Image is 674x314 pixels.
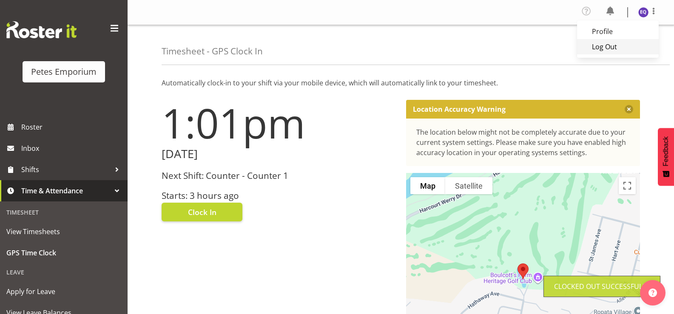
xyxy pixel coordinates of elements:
button: Show satellite imagery [445,177,492,194]
button: Show street map [410,177,445,194]
button: Clock In [162,203,242,221]
div: Leave [2,263,125,281]
h4: Timesheet - GPS Clock In [162,46,263,56]
div: The location below might not be completely accurate due to your current system settings. Please m... [416,127,630,158]
h3: Next Shift: Counter - Counter 1 [162,171,396,181]
span: Inbox [21,142,123,155]
span: Feedback [662,136,670,166]
button: Close message [625,105,633,113]
img: help-xxl-2.png [648,289,657,297]
a: Apply for Leave [2,281,125,302]
span: GPS Time Clock [6,246,121,259]
span: View Timesheets [6,225,121,238]
div: Clocked out Successfully [554,281,650,291]
span: Time & Attendance [21,184,111,197]
span: Roster [21,121,123,133]
a: View Timesheets [2,221,125,242]
button: Feedback - Show survey [658,128,674,186]
a: GPS Time Clock [2,242,125,263]
div: Petes Emporium [31,65,97,78]
img: esperanza-querido10799.jpg [638,7,648,17]
a: Profile [577,24,659,39]
p: Automatically clock-in to your shift via your mobile device, which will automatically link to you... [162,78,640,88]
span: Clock In [188,207,216,218]
h3: Starts: 3 hours ago [162,191,396,201]
button: Toggle fullscreen view [619,177,636,194]
span: Shifts [21,163,111,176]
div: Timesheet [2,204,125,221]
span: Apply for Leave [6,285,121,298]
a: Log Out [577,39,659,54]
h1: 1:01pm [162,100,396,146]
img: Rosterit website logo [6,21,77,38]
h2: [DATE] [162,147,396,161]
p: Location Accuracy Warning [413,105,506,113]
